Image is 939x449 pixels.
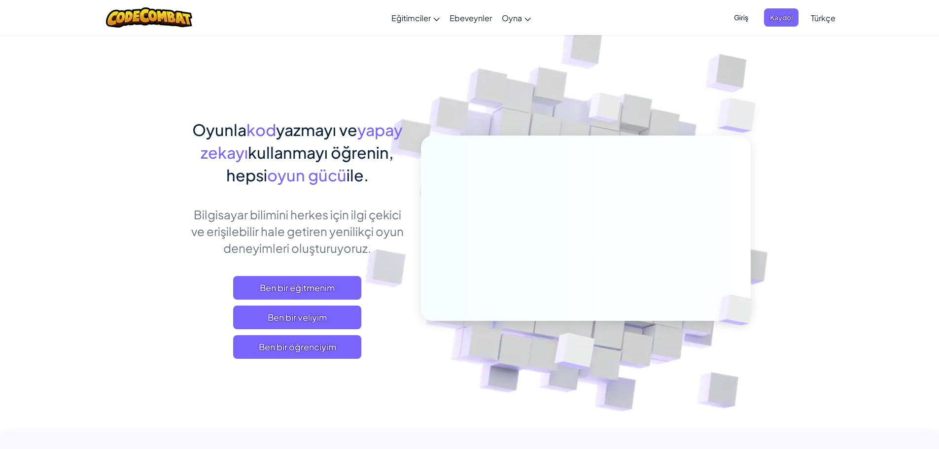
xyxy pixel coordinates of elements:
[806,4,840,31] a: Türkçe
[189,206,406,256] p: Bilgisayar bilimini herkes için ilgi çekici ve erişilebilir hale getiren yenilikçi oyun deneyimle...
[570,73,641,147] img: Overlap cubes
[386,4,445,31] a: Eğitimciler
[764,8,799,27] button: Kaydol
[502,13,522,23] span: Oyna
[728,8,754,27] button: Giriş
[698,74,783,157] img: Overlap cubes
[233,306,361,329] a: Ben bir veliyim
[267,165,347,185] span: oyun gücü
[192,120,246,139] span: Oyunla
[530,312,618,394] img: Overlap cubes
[226,142,394,185] span: kullanmayı öğrenin, hepsi
[246,120,276,139] span: kod
[702,274,776,346] img: Overlap cubes
[347,165,369,185] span: ile.
[233,335,361,359] button: Ben bir öğrenciyim
[106,7,192,28] img: CodeCombat logo
[445,4,497,31] a: Ebeveynler
[811,13,835,23] span: Türkçe
[276,120,357,139] span: yazmayı ve
[497,4,536,31] a: Oyna
[233,276,361,300] a: Ben bir eğitmenim
[391,13,431,23] span: Eğitimciler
